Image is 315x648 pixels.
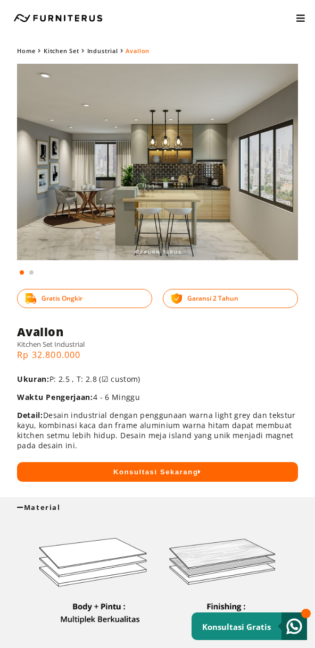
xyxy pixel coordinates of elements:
span: Garansi 2 Tahun [187,294,238,303]
a: Home [17,47,36,55]
span: Ukuran: [17,374,49,384]
a: Konsultasi Gratis [192,612,307,640]
div: Material [17,502,298,512]
span: Waktu Pengerjaan: [17,392,93,402]
small: Konsultasi Gratis [202,621,271,632]
img: Avallon Kitchen Set Industrial by Furniterus [17,64,298,260]
p: Desain industrial dengan penggunaan warna light grey dan tekstur kayu, kombinasi kaca dan frame a... [17,410,298,450]
button: Konsultasi Sekarang [17,462,298,482]
a: Industrial [87,47,118,55]
span: Gratis Ongkir [42,294,82,303]
a: Kitchen Set [44,47,79,55]
h5: Kitchen Set Industrial [17,339,298,349]
p: Rp 32.800.000 [17,349,298,361]
h1: Avallon [17,324,298,339]
p: P: 2.5 , T: 2.8 (☑ custom) [17,374,298,384]
span: Detail: [17,410,43,420]
span: Avallon [126,47,150,55]
p: 4 - 6 Minggu [17,392,298,402]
